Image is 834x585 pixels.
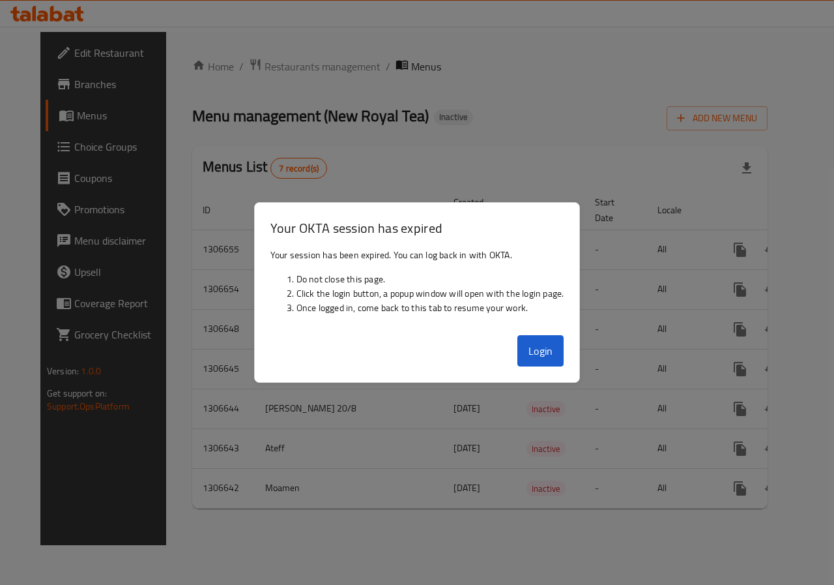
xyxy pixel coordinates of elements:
[255,243,580,330] div: Your session has been expired. You can log back in with OKTA.
[296,286,564,301] li: Click the login button, a popup window will open with the login page.
[296,272,564,286] li: Do not close this page.
[517,335,564,367] button: Login
[296,301,564,315] li: Once logged in, come back to this tab to resume your work.
[270,218,564,237] h3: Your OKTA session has expired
